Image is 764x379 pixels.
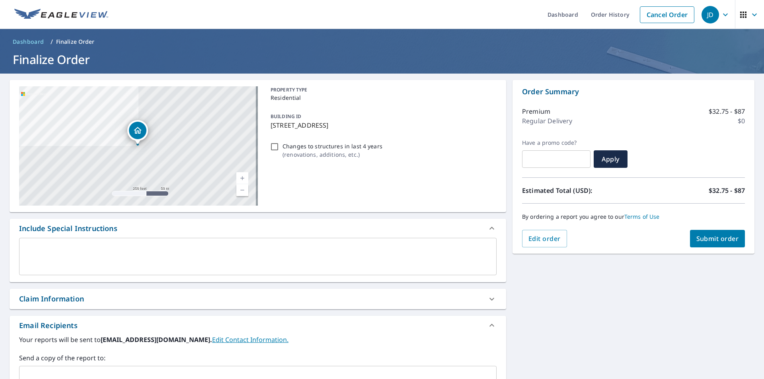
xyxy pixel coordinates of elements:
[600,155,621,163] span: Apply
[51,37,53,47] li: /
[702,6,719,23] div: JD
[101,335,212,344] b: [EMAIL_ADDRESS][DOMAIN_NAME].
[738,116,745,126] p: $0
[19,293,84,304] div: Claim Information
[528,234,561,243] span: Edit order
[10,289,506,309] div: Claim Information
[690,230,745,247] button: Submit order
[271,93,493,102] p: Residential
[522,139,591,146] label: Have a promo code?
[522,86,745,97] p: Order Summary
[283,150,382,159] p: ( renovations, additions, etc. )
[10,219,506,238] div: Include Special Instructions
[271,113,301,120] p: BUILDING ID
[236,184,248,196] a: Current Level 17, Zoom Out
[271,86,493,93] p: PROPERTY TYPE
[709,186,745,195] p: $32.75 - $87
[522,230,567,247] button: Edit order
[522,116,572,126] p: Regular Delivery
[19,353,497,363] label: Send a copy of the report to:
[624,213,660,220] a: Terms of Use
[212,335,288,344] a: EditContactInfo
[594,150,628,168] button: Apply
[19,335,497,344] label: Your reports will be sent to
[709,107,745,116] p: $32.75 - $87
[10,35,754,48] nav: breadcrumb
[10,51,754,68] h1: Finalize Order
[127,120,148,145] div: Dropped pin, building 1, Residential property, 39 Meadow Wood Rd Branford, CT 06405
[640,6,694,23] a: Cancel Order
[696,234,739,243] span: Submit order
[10,35,47,48] a: Dashboard
[271,121,493,130] p: [STREET_ADDRESS]
[14,9,108,21] img: EV Logo
[56,38,95,46] p: Finalize Order
[283,142,382,150] p: Changes to structures in last 4 years
[19,223,117,234] div: Include Special Instructions
[10,316,506,335] div: Email Recipients
[522,107,550,116] p: Premium
[236,172,248,184] a: Current Level 17, Zoom In
[13,38,44,46] span: Dashboard
[19,320,78,331] div: Email Recipients
[522,213,745,220] p: By ordering a report you agree to our
[522,186,633,195] p: Estimated Total (USD):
